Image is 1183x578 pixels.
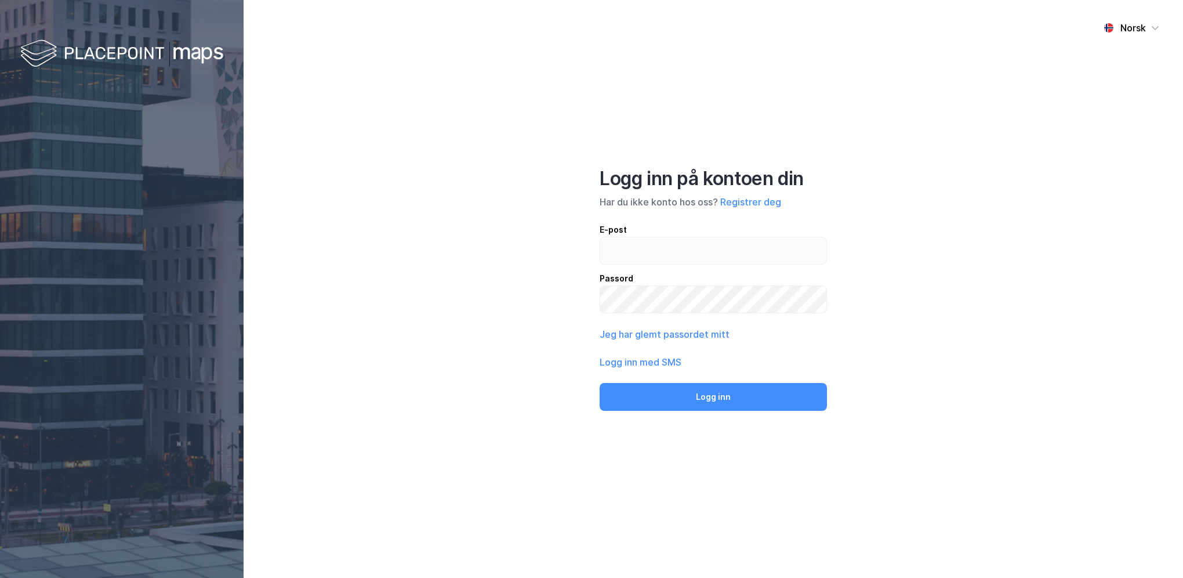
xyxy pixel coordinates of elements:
[600,355,681,369] button: Logg inn med SMS
[600,167,827,190] div: Logg inn på kontoen din
[600,272,827,286] div: Passord
[600,223,827,237] div: E-post
[600,327,730,341] button: Jeg har glemt passordet mitt
[600,383,827,411] button: Logg inn
[600,195,827,209] div: Har du ikke konto hos oss?
[20,37,223,71] img: logo-white.f07954bde2210d2a523dddb988cd2aa7.svg
[720,195,781,209] button: Registrer deg
[1120,21,1146,35] div: Norsk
